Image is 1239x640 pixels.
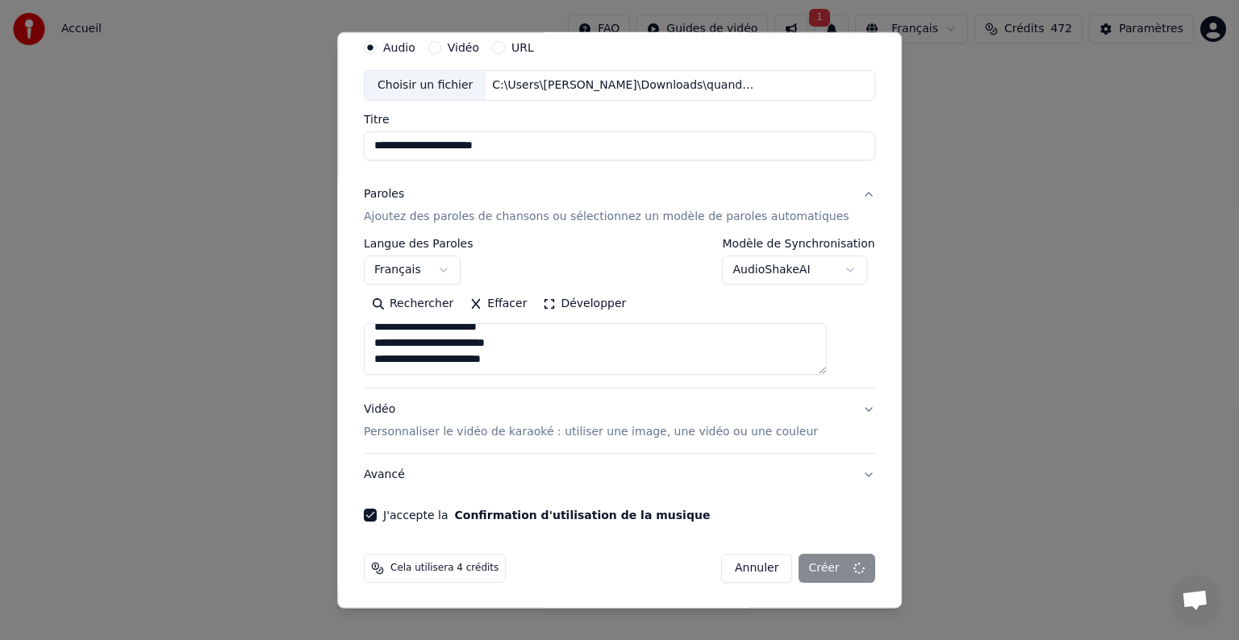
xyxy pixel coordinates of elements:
div: Paroles [364,186,404,202]
label: J'accepte la [383,509,710,521]
label: Langue des Paroles [364,238,473,249]
span: Cela utilisera 4 crédits [390,562,499,575]
div: Choisir un fichier [365,71,486,100]
label: Titre [364,114,875,125]
label: Audio [383,42,415,53]
div: ParolesAjoutez des paroles de chansons ou sélectionnez un modèle de paroles automatiques [364,238,875,388]
button: Effacer [461,291,535,317]
p: Personnaliser le vidéo de karaoké : utiliser une image, une vidéo ou une couleur [364,424,818,440]
p: Ajoutez des paroles de chansons ou sélectionnez un modèle de paroles automatiques [364,209,849,225]
button: ParolesAjoutez des paroles de chansons ou sélectionnez un modèle de paroles automatiques [364,173,875,238]
button: Rechercher [364,291,461,317]
div: Vidéo [364,401,818,440]
label: Modèle de Synchronisation [723,238,875,249]
label: URL [511,42,534,53]
button: VidéoPersonnaliser le vidéo de karaoké : utiliser une image, une vidéo ou une couleur [364,389,875,453]
button: J'accepte la [455,509,711,521]
div: C:\Users\[PERSON_NAME]\Downloads\quand la musique résonne.mp3 [486,77,761,94]
button: Avancé [364,454,875,496]
button: Annuler [721,554,792,583]
button: Développer [536,291,635,317]
label: Vidéo [448,42,479,53]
